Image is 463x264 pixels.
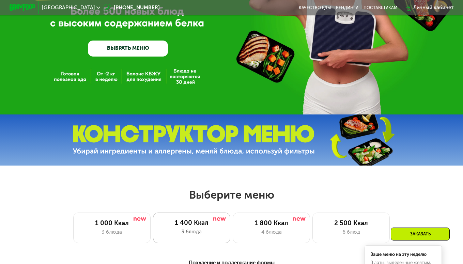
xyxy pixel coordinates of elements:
[80,228,144,236] div: 3 блюда
[80,219,144,227] div: 1 000 Ккал
[159,219,224,227] div: 1 400 Ккал
[240,228,303,236] div: 4 блюда
[240,219,303,227] div: 1 800 Ккал
[319,228,383,236] div: 6 блюд
[20,188,442,202] h2: Выберите меню
[391,228,450,240] div: Заказать
[319,219,383,227] div: 2 500 Ккал
[413,4,453,12] div: Личный кабинет
[364,5,397,10] div: поставщикам
[159,228,224,236] div: 3 блюда
[42,5,95,10] span: [GEOGRAPHIC_DATA]
[299,5,331,10] a: Качество еды
[336,5,358,10] a: Вендинги
[104,4,160,12] a: [PHONE_NUMBER]
[88,41,168,57] a: ВЫБРАТЬ МЕНЮ
[370,252,436,257] div: Ваше меню на эту неделю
